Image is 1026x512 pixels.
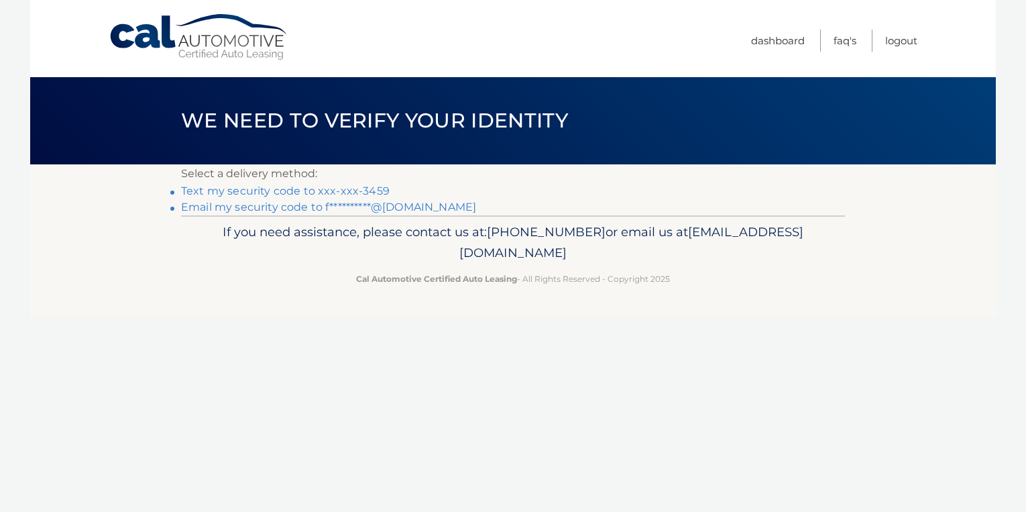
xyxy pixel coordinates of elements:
[751,30,805,52] a: Dashboard
[356,274,517,284] strong: Cal Automotive Certified Auto Leasing
[487,224,606,240] span: [PHONE_NUMBER]
[190,221,836,264] p: If you need assistance, please contact us at: or email us at
[181,164,845,183] p: Select a delivery method:
[834,30,856,52] a: FAQ's
[190,272,836,286] p: - All Rights Reserved - Copyright 2025
[181,201,476,213] a: Email my security code to f**********@[DOMAIN_NAME]
[109,13,290,61] a: Cal Automotive
[885,30,917,52] a: Logout
[181,108,568,133] span: We need to verify your identity
[181,185,390,197] a: Text my security code to xxx-xxx-3459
